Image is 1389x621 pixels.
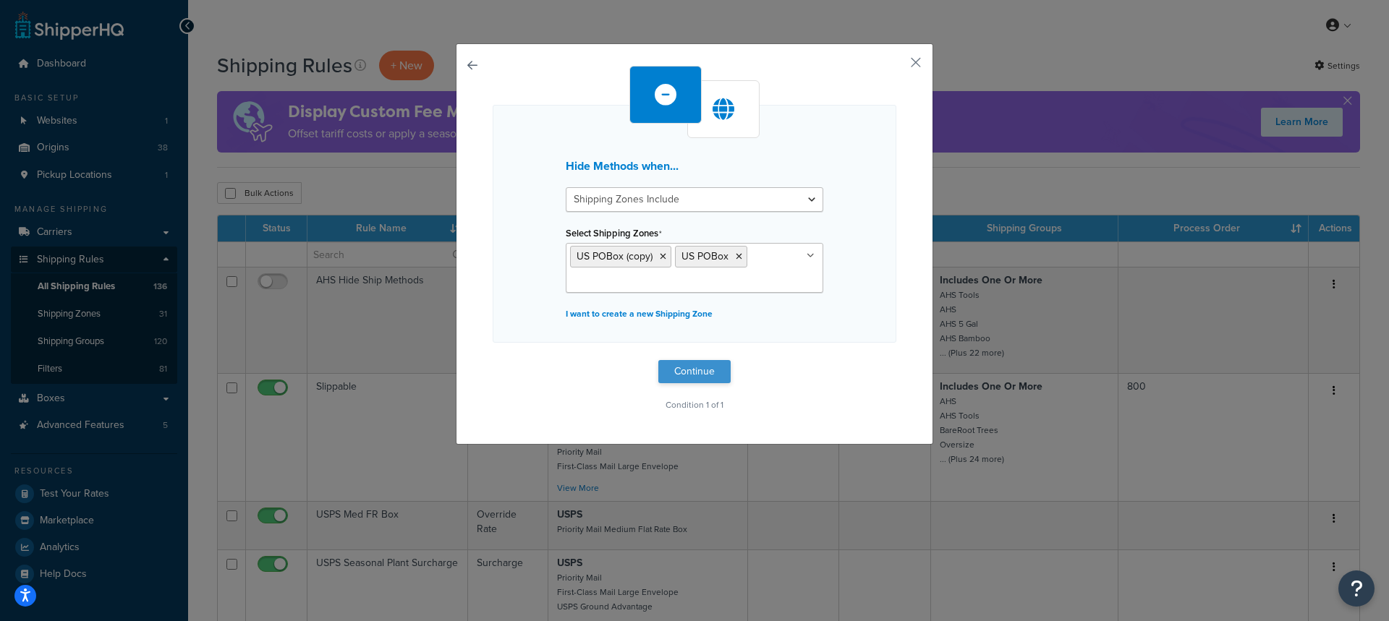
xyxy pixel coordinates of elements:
span: US POBox [681,249,729,264]
h3: Hide Methods when... [566,160,823,173]
p: Condition 1 of 1 [493,395,896,415]
button: Continue [658,360,731,383]
p: I want to create a new Shipping Zone [566,304,823,324]
span: US POBox (copy) [577,249,653,264]
button: Open Resource Center [1338,570,1375,607]
label: Select Shipping Zones [566,228,662,239]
